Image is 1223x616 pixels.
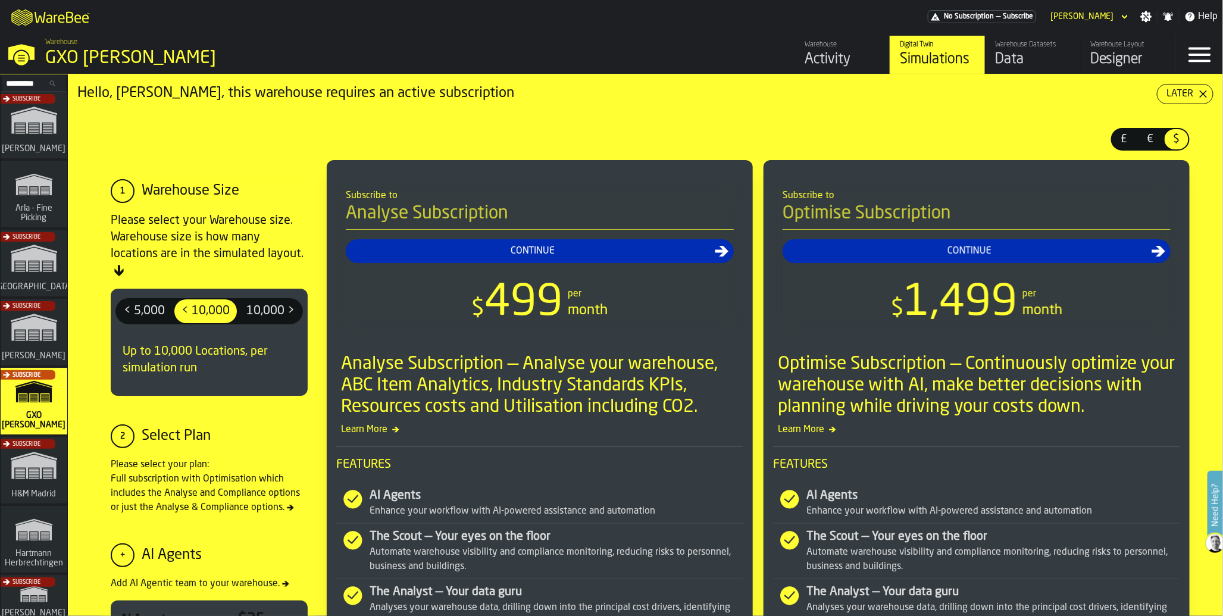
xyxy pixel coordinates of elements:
[1,299,67,368] a: link-to-/wh/i/1653e8cc-126b-480f-9c47-e01e76aa4a88/simulations
[1165,129,1188,149] div: thumb
[472,297,485,321] span: $
[783,239,1171,263] button: button-Continue
[995,40,1071,49] div: Warehouse Datasets
[370,487,743,504] div: AI Agents
[238,298,303,324] label: button-switch-multi-10,000 >
[1158,11,1179,23] label: button-toggle-Notifications
[1,161,67,230] a: link-to-/wh/i/48cbecf7-1ea2-4bc9-a439-03d5b66e1a58/simulations
[773,423,1180,437] span: Learn More
[351,244,715,258] div: Continue
[806,545,1180,574] div: Automate warehouse visibility and compliance monitoring, reducing risks to personnel, business an...
[77,84,1157,103] div: Hello, [PERSON_NAME], this warehouse requires an active subscription
[806,504,1180,518] div: Enhance your workflow with AI-powered assistance and automation
[119,302,170,321] span: < 5,000
[805,50,880,69] div: Activity
[115,334,303,386] div: Up to 10,000 Locations, per simulation run
[900,40,975,49] div: Digital Twin
[346,189,734,203] div: Subscribe to
[1138,129,1162,149] div: thumb
[890,36,985,74] a: link-to-/wh/i/baca6aa3-d1fc-43c0-a604-2a1c9d5db74d/simulations
[370,584,743,601] div: The Analyst — Your data guru
[783,203,1171,230] h4: Optimise Subscription
[1090,50,1166,69] div: Designer
[1022,287,1036,301] div: per
[568,301,608,320] div: month
[12,579,40,586] span: Subscribe
[787,244,1152,258] div: Continue
[370,529,743,545] div: The Scout — Your eyes on the floor
[1176,36,1223,74] label: button-toggle-Menu
[1111,128,1137,151] label: button-switch-multi-£
[795,36,890,74] a: link-to-/wh/i/baca6aa3-d1fc-43c0-a604-2a1c9d5db74d/feed/
[346,239,734,263] button: button-Continue
[806,529,1180,545] div: The Scout — Your eyes on the floor
[5,204,62,223] span: Arla - Fine Picking
[1199,10,1218,24] span: Help
[115,298,173,324] label: button-switch-multi-< 5,000
[1,368,67,437] a: link-to-/wh/i/baca6aa3-d1fc-43c0-a604-2a1c9d5db74d/simulations
[1137,128,1163,151] label: button-switch-multi-€
[45,48,367,69] div: GXO [PERSON_NAME]
[45,38,77,46] span: Warehouse
[1,92,67,161] a: link-to-/wh/i/72fe6713-8242-4c3c-8adf-5d67388ea6d5/simulations
[12,234,40,240] span: Subscribe
[1046,10,1131,24] div: DropdownMenuValue-Ana Milicic
[1,230,67,299] a: link-to-/wh/i/b5402f52-ce28-4f27-b3d4-5c6d76174849/simulations
[1,506,67,575] a: link-to-/wh/i/f0a6b354-7883-413a-84ff-a65eb9c31f03/simulations
[1050,12,1114,21] div: DropdownMenuValue-Ana Milicic
[336,456,743,473] span: Features
[568,287,582,301] div: per
[111,458,308,515] div: Please select your plan: Full subscription with Optimisation which includes the Analyse and Compl...
[806,584,1180,601] div: The Analyst — Your data guru
[904,282,1018,325] span: 1,499
[1180,10,1223,24] label: button-toggle-Help
[928,10,1036,23] a: link-to-/wh/i/baca6aa3-d1fc-43c0-a604-2a1c9d5db74d/pricing/
[177,302,234,321] span: < 10,000
[2,549,65,568] span: Hartmann Herbrechtingen
[346,203,734,230] h4: Analyse Subscription
[806,487,1180,504] div: AI Agents
[996,12,1000,21] span: —
[1167,132,1186,147] span: $
[944,12,994,21] span: No Subscription
[111,179,135,203] div: 1
[778,354,1180,418] div: Optimise Subscription — Continuously optimize your warehouse with AI, make better decisions with ...
[12,96,40,102] span: Subscribe
[341,354,743,418] div: Analyse Subscription — Analyse your warehouse, ABC Item Analytics, Industry Standards KPIs, Resou...
[1022,301,1062,320] div: month
[485,282,564,325] span: 499
[891,297,904,321] span: $
[174,299,237,323] div: thumb
[370,504,743,518] div: Enhance your workflow with AI-powered assistance and automation
[111,424,135,448] div: 2
[370,545,743,574] div: Automate warehouse visibility and compliance monitoring, reducing risks to personnel, business an...
[336,423,743,437] span: Learn More
[1136,11,1157,23] label: button-toggle-Settings
[12,441,40,448] span: Subscribe
[142,427,211,446] div: Select Plan
[117,299,172,323] div: thumb
[1003,12,1033,21] span: Subscribe
[1163,128,1190,151] label: button-switch-multi-$
[1115,132,1134,147] span: £
[239,299,302,323] div: thumb
[12,372,40,379] span: Subscribe
[995,50,1071,69] div: Data
[1157,84,1213,104] button: button-Later
[111,577,308,591] div: Add AI Agentic team to your warehouse.
[783,189,1171,203] div: Subscribe to
[773,456,1180,473] span: Features
[173,298,238,324] label: button-switch-multi-< 10,000
[1080,36,1175,74] a: link-to-/wh/i/baca6aa3-d1fc-43c0-a604-2a1c9d5db74d/designer
[1141,132,1160,147] span: €
[111,543,135,567] div: +
[12,303,40,309] span: Subscribe
[805,40,880,49] div: Warehouse
[1162,87,1199,101] div: Later
[900,50,975,69] div: Simulations
[1112,129,1136,149] div: thumb
[142,546,202,565] div: AI Agents
[928,10,1036,23] div: Menu Subscription
[242,302,299,321] span: 10,000 >
[1,437,67,506] a: link-to-/wh/i/0438fb8c-4a97-4a5b-bcc6-2889b6922db0/simulations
